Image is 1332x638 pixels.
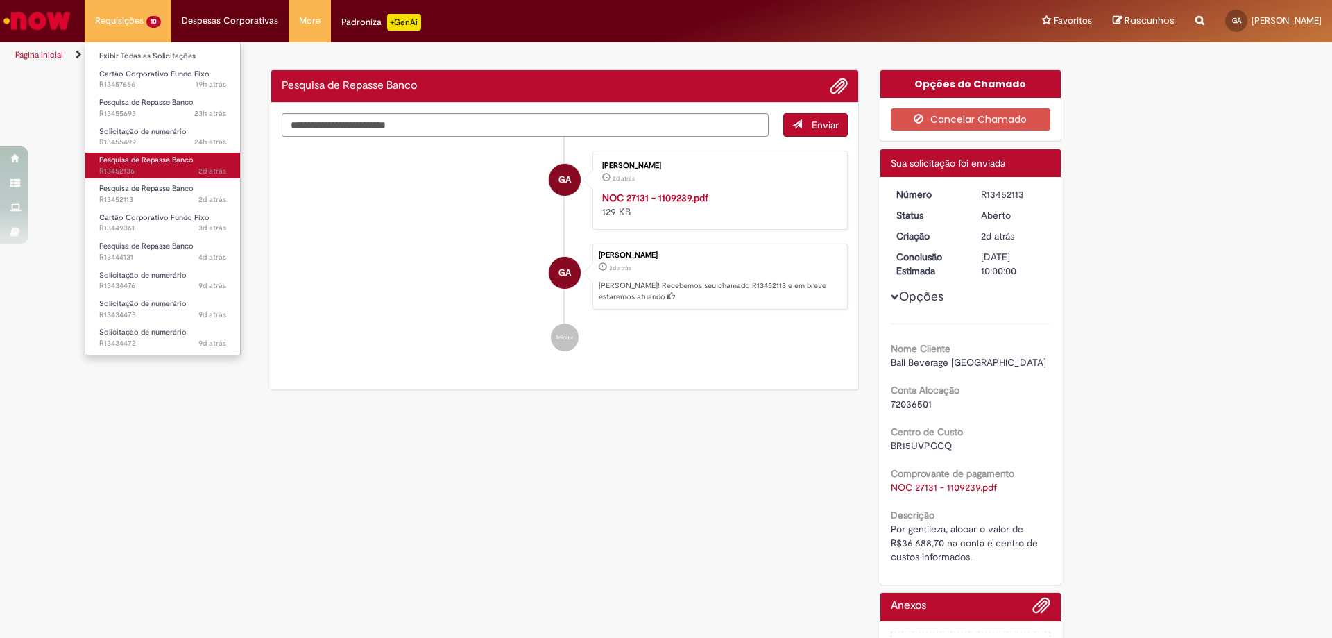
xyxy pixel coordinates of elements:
[549,164,581,196] div: GIULIA GABRIELI SILVA ALEIXO
[1,7,73,35] img: ServiceNow
[981,208,1045,222] div: Aberto
[812,119,839,131] span: Enviar
[85,95,240,121] a: Aberto R13455693 : Pesquisa de Repasse Banco
[981,250,1045,278] div: [DATE] 10:00:00
[282,113,769,137] textarea: Digite sua mensagem aqui...
[282,137,848,366] ul: Histórico de tíquete
[602,192,708,204] a: NOC 27131 - 1109239.pdf
[891,509,934,521] b: Descrição
[1232,16,1241,25] span: GA
[981,230,1014,242] time: 27/08/2025 12:02:45
[602,191,833,219] div: 129 KB
[196,79,226,90] time: 28/08/2025 12:47:19
[99,97,194,108] span: Pesquisa de Repasse Banco
[891,384,959,396] b: Conta Alocação
[99,223,226,234] span: R13449361
[981,230,1014,242] span: 2d atrás
[198,166,226,176] span: 2d atrás
[198,223,226,233] time: 26/08/2025 16:09:37
[387,14,421,31] p: +GenAi
[99,126,187,137] span: Solicitação de numerário
[194,137,226,147] span: 24h atrás
[830,77,848,95] button: Adicionar anexos
[15,49,63,60] a: Página inicial
[99,212,210,223] span: Cartão Corporativo Fundo Fixo
[95,14,144,28] span: Requisições
[198,252,226,262] time: 25/08/2025 12:51:56
[609,264,631,272] time: 27/08/2025 12:02:45
[886,208,971,222] dt: Status
[198,310,226,320] span: 9d atrás
[99,310,226,321] span: R13434473
[85,296,240,322] a: Aberto R13434473 : Solicitação de numerário
[99,194,226,205] span: R13452113
[194,108,226,119] time: 28/08/2025 08:19:31
[609,264,631,272] span: 2d atrás
[194,108,226,119] span: 23h atrás
[198,166,226,176] time: 27/08/2025 12:07:52
[891,481,997,494] a: Download de NOC 27131 - 1109239.pdf
[99,338,226,349] span: R13434472
[1032,596,1050,621] button: Adicionar anexos
[891,108,1051,131] button: Cancelar Chamado
[886,229,971,243] dt: Criação
[299,14,321,28] span: More
[85,210,240,236] a: Aberto R13449361 : Cartão Corporativo Fundo Fixo
[182,14,278,28] span: Despesas Corporativas
[99,299,187,309] span: Solicitação de numerário
[99,137,226,148] span: R13455499
[341,14,421,31] div: Padroniza
[198,338,226,349] time: 21/08/2025 06:39:29
[891,439,952,452] span: BR15UVPGCQ
[10,42,878,68] ul: Trilhas de página
[99,79,226,90] span: R13457666
[1252,15,1322,26] span: [PERSON_NAME]
[198,194,226,205] span: 2d atrás
[99,166,226,177] span: R13452136
[85,42,241,355] ul: Requisições
[613,174,635,183] span: 2d atrás
[981,187,1045,201] div: R13452113
[886,187,971,201] dt: Número
[891,523,1041,563] span: Por gentileza, alocar o valor de R$36.688,70 na conta e centro de custos informados.
[85,239,240,265] a: Aberto R13444131 : Pesquisa de Repasse Banco
[99,241,194,251] span: Pesquisa de Repasse Banco
[599,251,840,260] div: [PERSON_NAME]
[602,162,833,170] div: [PERSON_NAME]
[891,342,950,355] b: Nome Cliente
[85,49,240,64] a: Exibir Todas as Solicitações
[891,467,1014,480] b: Comprovante de pagamento
[891,426,963,438] b: Centro de Custo
[198,280,226,291] span: 9d atrás
[196,79,226,90] span: 19h atrás
[99,270,187,280] span: Solicitação de numerário
[198,252,226,262] span: 4d atrás
[85,67,240,92] a: Aberto R13457666 : Cartão Corporativo Fundo Fixo
[613,174,635,183] time: 27/08/2025 12:01:26
[891,600,926,612] h2: Anexos
[85,124,240,150] a: Aberto R13455499 : Solicitação de numerário
[783,113,848,137] button: Enviar
[282,244,848,310] li: GIULIA GABRIELI SILVA ALEIXO
[99,327,187,337] span: Solicitação de numerário
[99,183,194,194] span: Pesquisa de Repasse Banco
[549,257,581,289] div: GIULIA GABRIELI SILVA ALEIXO
[599,280,840,302] p: [PERSON_NAME]! Recebemos seu chamado R13452113 e em breve estaremos atuando.
[558,163,571,196] span: GA
[99,69,210,79] span: Cartão Corporativo Fundo Fixo
[198,194,226,205] time: 27/08/2025 12:02:46
[85,153,240,178] a: Aberto R13452136 : Pesquisa de Repasse Banco
[1113,15,1175,28] a: Rascunhos
[85,181,240,207] a: Aberto R13452113 : Pesquisa de Repasse Banco
[198,310,226,320] time: 21/08/2025 06:42:28
[99,155,194,165] span: Pesquisa de Repasse Banco
[1054,14,1092,28] span: Favoritos
[194,137,226,147] time: 28/08/2025 07:41:57
[880,70,1061,98] div: Opções do Chamado
[146,16,161,28] span: 10
[198,338,226,349] span: 9d atrás
[891,157,1005,169] span: Sua solicitação foi enviada
[198,280,226,291] time: 21/08/2025 06:45:30
[558,256,571,289] span: GA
